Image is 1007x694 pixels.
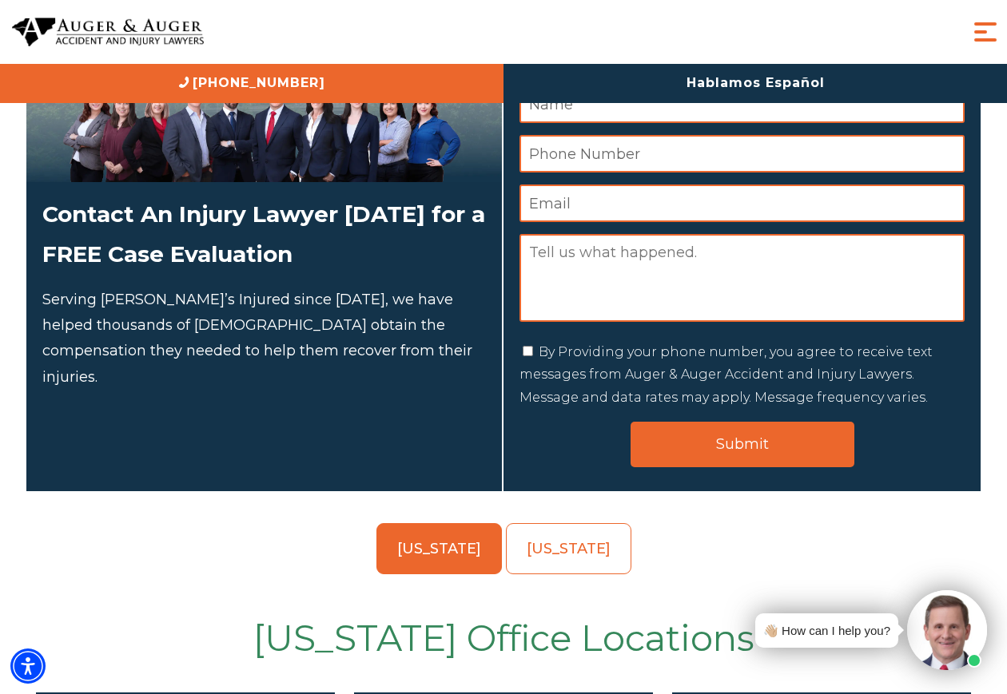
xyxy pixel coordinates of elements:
[519,344,933,406] label: By Providing your phone number, you agree to receive text messages from Auger & Auger Accident an...
[969,16,1001,48] button: Menu
[42,287,486,391] p: Serving [PERSON_NAME]’s Injured since [DATE], we have helped thousands of [DEMOGRAPHIC_DATA] obta...
[12,18,204,47] img: Auger & Auger Accident and Injury Lawyers Logo
[519,85,965,123] input: Name
[504,64,1007,103] a: Hablamos Español
[519,135,965,173] input: Phone Number
[907,590,987,670] img: Intaker widget Avatar
[519,184,965,222] input: Email
[763,620,890,641] div: 👋🏼 How can I help you?
[631,422,854,467] input: Submit
[42,194,486,275] h2: Contact An Injury Lawyer [DATE] for a FREE Case Evaluation
[376,523,502,574] a: [US_STATE]
[26,61,502,182] img: Attorneys
[10,648,46,684] div: Accessibility Menu
[36,613,971,663] h2: [US_STATE] Office Locations
[506,523,631,574] a: [US_STATE]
